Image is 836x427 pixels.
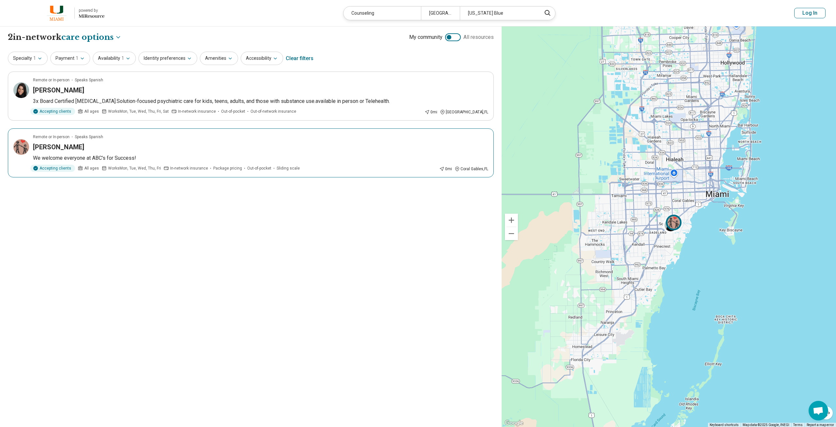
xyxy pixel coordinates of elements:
[277,165,300,171] span: Sliding scale
[33,154,488,162] p: We welcome everyone at ABC's for Success!
[108,165,161,171] span: Works Mon, Tue, Wed, Thu, Fri
[425,109,437,115] div: 0 mi
[33,86,84,95] h3: [PERSON_NAME]
[250,108,296,114] span: Out-of-network insurance
[138,52,197,65] button: Identity preferences
[439,166,452,172] div: 0 mi
[61,32,121,43] button: Care options
[809,401,828,420] div: Open chat
[8,52,48,65] button: Specialty1
[794,8,826,18] button: Log In
[33,97,488,105] p: 3x Board Certified [MEDICAL_DATA].Solution-focused psychiatric care for kids, teens, adults, and ...
[807,423,834,427] a: Report a map error
[43,5,71,21] img: University of Miami
[505,227,518,240] button: Zoom out
[79,8,104,13] div: powered by
[409,33,442,41] span: My community
[30,165,75,172] div: Accepting clients
[200,52,238,65] button: Amenities
[10,5,104,21] a: University of Miamipowered by
[84,108,99,114] span: All ages
[221,108,245,114] span: Out-of-pocket
[84,165,99,171] span: All ages
[455,166,488,172] div: Coral Gables , FL
[793,423,803,427] a: Terms (opens in new tab)
[75,134,103,140] span: Speaks Spanish
[76,55,78,62] span: 1
[30,108,75,115] div: Accepting clients
[286,51,313,66] div: Clear filters
[170,165,208,171] span: In-network insurance
[421,7,460,20] div: [GEOGRAPHIC_DATA]
[108,108,169,114] span: Works Mon, Tue, Wed, Thu, Fri, Sat
[463,33,494,41] span: All resources
[8,32,121,43] h1: 2 in-network
[241,52,283,65] button: Accessibility
[178,108,216,114] span: In-network insurance
[743,423,789,427] span: Map data ©2025 Google, INEGI
[50,52,90,65] button: Payment1
[75,77,103,83] span: Speaks Spanish
[93,52,136,65] button: Availability1
[33,134,70,140] p: Remote or In-person
[33,77,70,83] p: Remote or In-person
[121,55,124,62] span: 1
[440,109,488,115] div: [GEOGRAPHIC_DATA] , FL
[33,55,36,62] span: 1
[61,32,114,43] span: care options
[213,165,242,171] span: Package pricing
[344,7,421,20] div: Counseling
[460,7,537,20] div: [US_STATE] Blue
[505,214,518,227] button: Zoom in
[247,165,271,171] span: Out-of-pocket
[33,142,84,152] h3: [PERSON_NAME]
